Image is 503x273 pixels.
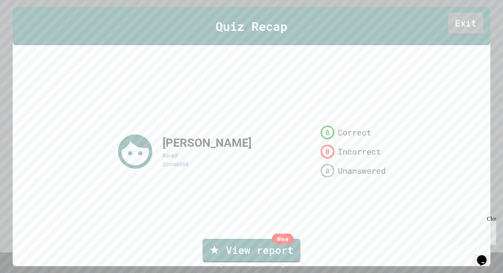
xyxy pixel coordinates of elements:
iframe: chat widget [474,246,496,266]
span: Incorrect [338,145,381,158]
span: Score [163,161,176,168]
div: 0 [321,164,334,178]
span: Correct [338,126,371,139]
div: 0 [321,145,334,158]
a: Exit [448,12,483,35]
div: Chat with us now!Close [3,3,47,43]
div: [PERSON_NAME] [163,134,251,152]
span: Rank [163,153,175,159]
span: 8 [175,153,178,159]
span: 6688 [176,161,189,168]
iframe: chat widget [446,216,496,245]
div: New [272,234,294,244]
div: Quiz Recap [13,7,491,45]
span: Unanswered [338,165,386,177]
div: 8 [321,126,334,139]
a: View report [203,239,300,262]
